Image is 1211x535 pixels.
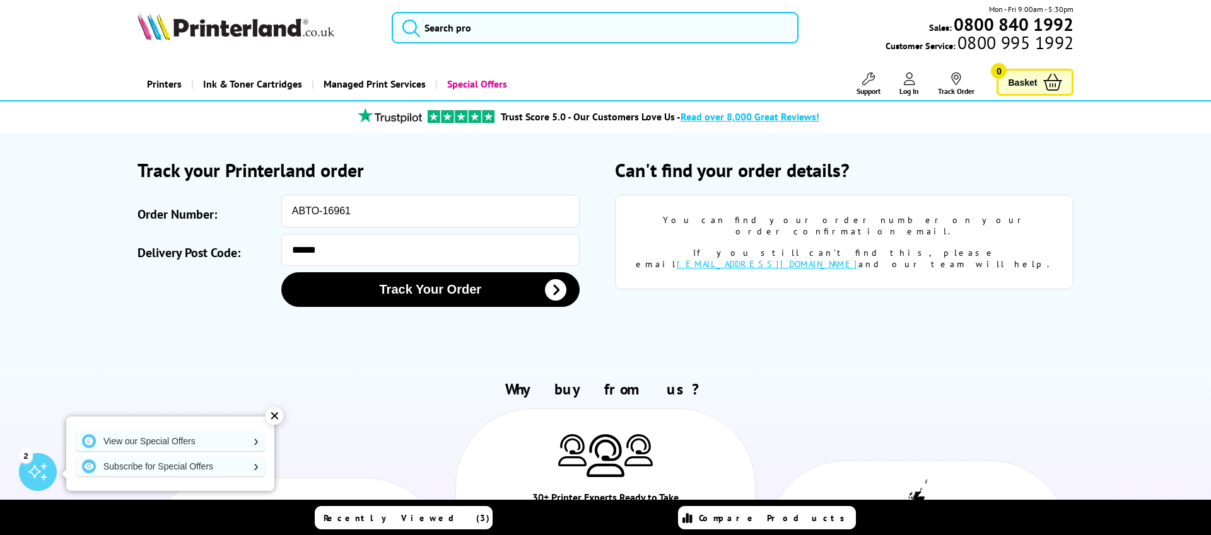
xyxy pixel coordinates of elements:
span: 0 [991,63,1007,79]
span: Compare Products [699,512,851,524]
a: Managed Print Services [312,68,435,100]
h2: Track your Printerland order [137,158,597,182]
h2: Why buy from us? [137,379,1074,399]
a: Recently Viewed (3) [315,506,493,529]
b: 0800 840 1992 [954,13,1074,36]
img: Printerland Logo [137,13,334,40]
a: 0800 840 1992 [952,18,1074,30]
div: You can find your order number on your order confirmation email. [635,214,1055,237]
h2: Can't find your order details? [615,158,1074,182]
span: Basket [1008,74,1037,91]
a: Basket 0 [997,69,1074,96]
img: trustpilot rating [352,108,428,124]
a: Printers [137,68,191,100]
span: Sales: [929,21,952,33]
div: 2 [19,449,33,463]
span: Support [857,86,880,96]
a: [EMAIL_ADDRESS][DOMAIN_NAME] [677,258,858,270]
img: trustpilot rating [428,110,494,123]
img: Printer Experts [558,434,587,466]
a: Special Offers [435,68,517,100]
span: Read over 8,000 Great Reviews! [681,110,819,123]
a: Compare Products [678,506,856,529]
a: View our Special Offers [76,431,265,451]
button: Track Your Order [281,272,580,307]
input: Search pro [392,12,799,43]
a: Subscribe for Special Offers [76,456,265,476]
img: Printer Experts [587,434,624,478]
a: Printerland Logo [137,13,376,43]
img: Printer Experts [624,434,653,466]
span: Customer Service: [886,37,1074,52]
input: eg: SOA123456 or SO123456 [281,195,580,227]
div: ✕ [266,407,283,425]
a: Trust Score 5.0 - Our Customers Love Us -Read over 8,000 Great Reviews! [501,110,819,123]
span: Mon - Fri 9:00am - 5:30pm [989,3,1074,15]
a: Support [857,72,880,96]
label: Order Number: [137,201,275,227]
span: Recently Viewed (3) [324,512,490,524]
div: 30+ Printer Experts Ready to Take Your Call [531,490,681,526]
label: Delivery Post Code: [137,240,275,266]
a: Log In [899,72,919,96]
a: Ink & Toner Cartridges [191,68,312,100]
span: Log In [899,86,919,96]
a: Track Order [938,72,974,96]
span: Ink & Toner Cartridges [203,68,302,100]
div: If you still can't find this, please email and our team will help. [635,247,1055,270]
span: 0800 995 1992 [956,37,1074,49]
